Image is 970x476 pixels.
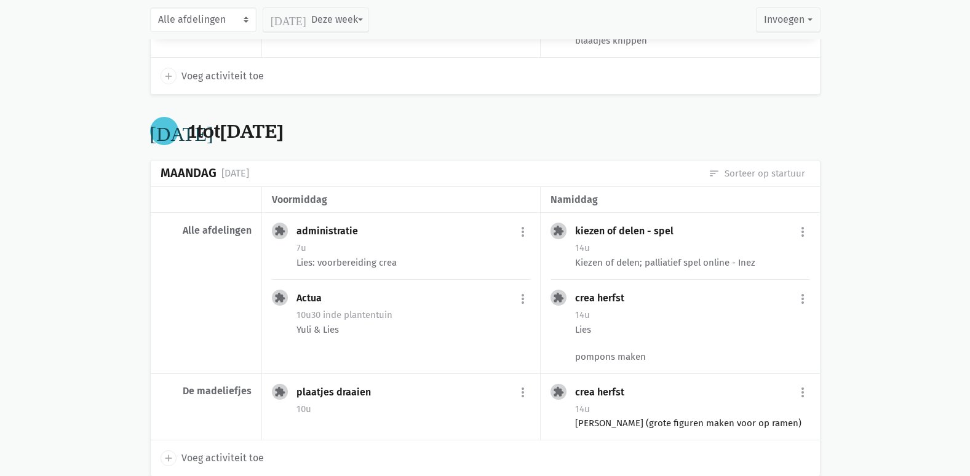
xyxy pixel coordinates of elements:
[553,386,564,397] i: extension
[575,403,590,415] span: 14u
[575,256,809,269] div: Kiezen of delen; palliatief spel online - Inez
[575,292,634,304] div: crea herfst
[274,225,285,236] i: extension
[296,309,320,320] span: 10u30
[161,68,264,84] a: add Voeg activiteit toe
[221,165,249,181] div: [DATE]
[161,166,217,180] div: Maandag
[163,71,174,82] i: add
[575,34,809,47] div: blaadjes knippen
[296,386,381,399] div: plaatjes draaien
[575,242,590,253] span: 14u
[575,309,590,320] span: 14u
[161,450,264,466] a: add Voeg activiteit toe
[161,224,252,237] div: Alle afdelingen
[263,7,369,32] button: Deze week
[271,14,306,25] i: [DATE]
[274,292,285,303] i: extension
[296,242,306,253] span: 7u
[274,386,285,397] i: extension
[553,292,564,303] i: extension
[188,120,284,143] div: tot
[181,68,264,84] span: Voeg activiteit toe
[150,121,213,141] i: [DATE]
[220,118,284,144] span: [DATE]
[296,256,530,269] div: Lies: voorbereiding crea
[553,225,564,236] i: extension
[575,386,634,399] div: crea herfst
[272,192,530,208] div: voormiddag
[296,225,368,237] div: administratie
[296,292,332,304] div: Actua
[163,453,174,464] i: add
[296,403,311,415] span: 10u
[575,323,809,363] div: Lies pompons maken
[323,309,392,320] span: de plantentuin
[296,323,530,336] div: Yuli & Lies
[575,416,809,430] div: [PERSON_NAME] (grote figuren maken voor op ramen)
[161,385,252,397] div: De madeliefjes
[551,192,809,208] div: namiddag
[575,225,683,237] div: kiezen of delen - spel
[709,168,720,179] i: sort
[709,167,805,180] a: Sorteer op startuur
[756,7,820,32] button: Invoegen
[181,450,264,466] span: Voeg activiteit toe
[323,309,331,320] span: in
[188,118,197,144] span: 1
